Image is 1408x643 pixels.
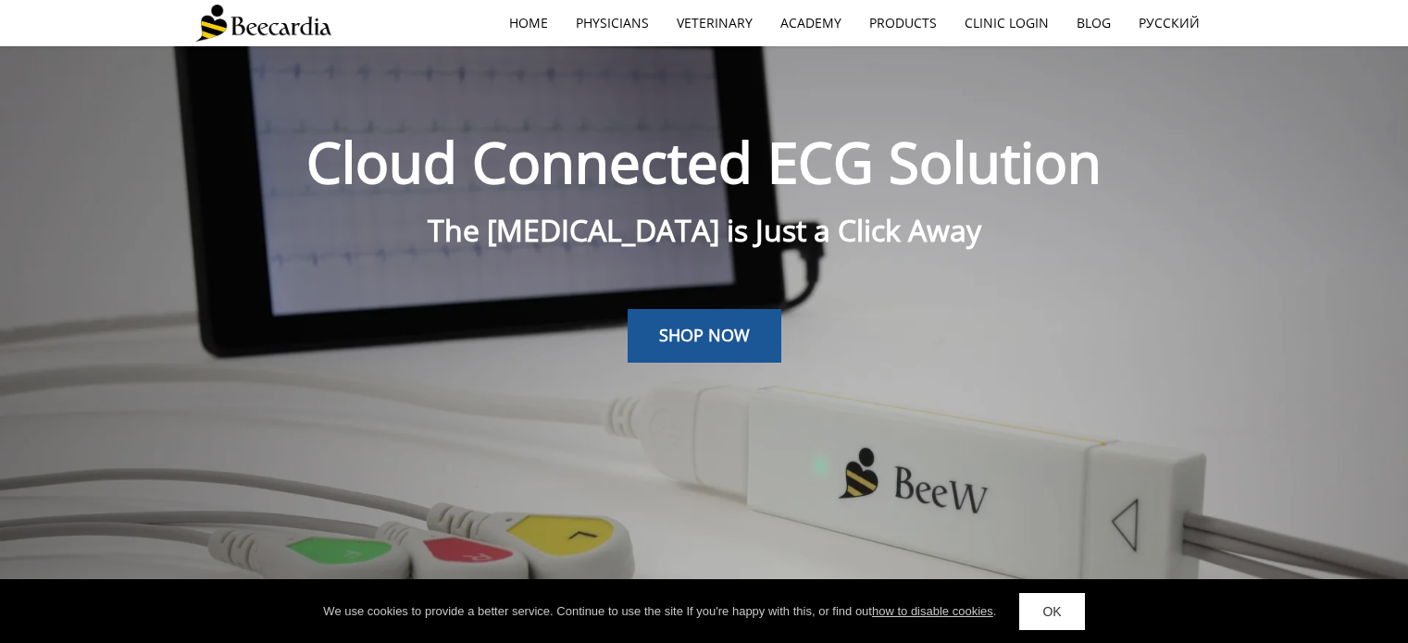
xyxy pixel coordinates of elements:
[872,604,993,618] a: how to disable cookies
[659,324,750,346] span: SHOP NOW
[855,2,951,44] a: Products
[766,2,855,44] a: Academy
[1019,593,1084,630] a: OK
[951,2,1063,44] a: Clinic Login
[628,309,781,363] a: SHOP NOW
[195,5,331,42] img: Beecardia
[663,2,766,44] a: Veterinary
[1063,2,1125,44] a: Blog
[562,2,663,44] a: Physicians
[428,210,981,250] span: The [MEDICAL_DATA] is Just a Click Away
[323,602,996,621] div: We use cookies to provide a better service. Continue to use the site If you're happy with this, o...
[306,124,1102,200] span: Cloud Connected ECG Solution
[1125,2,1214,44] a: Русский
[495,2,562,44] a: home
